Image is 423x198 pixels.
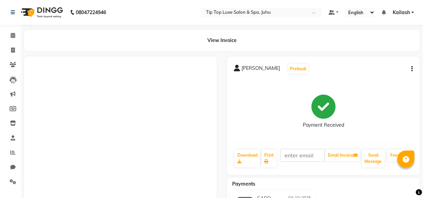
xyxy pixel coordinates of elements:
[288,64,308,74] button: Prebook
[393,9,410,16] span: Kailash
[303,122,344,129] div: Payment Received
[261,149,277,167] a: Print
[388,149,412,161] a: Feedback
[394,170,416,191] iframe: chat widget
[325,149,360,161] button: Email Invoice
[232,181,255,187] span: Payments
[235,149,260,167] a: Download
[280,149,325,162] input: enter email
[362,149,385,167] button: Send Message
[241,65,280,74] span: [PERSON_NAME]
[18,3,65,22] img: logo
[76,3,106,22] b: 08047224946
[24,30,420,51] div: View Invoice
